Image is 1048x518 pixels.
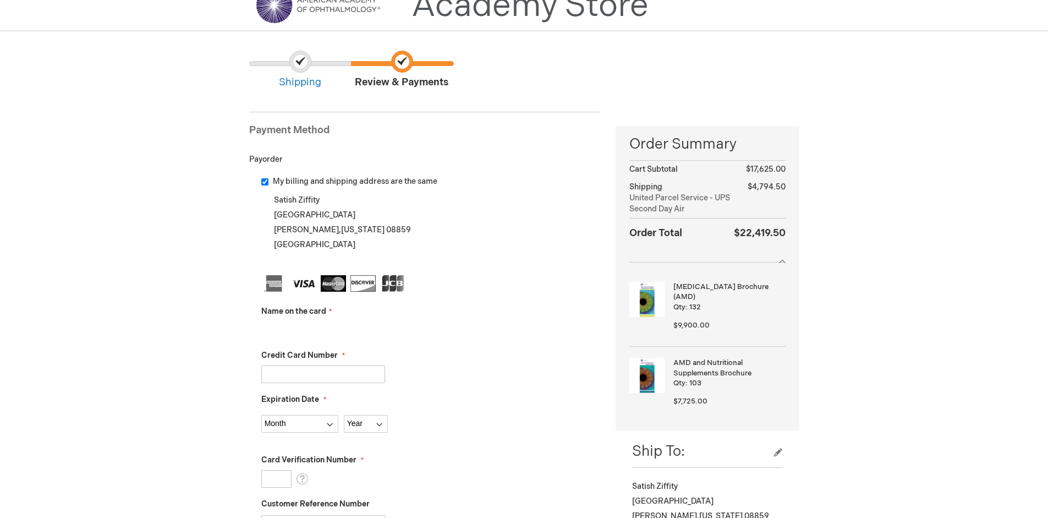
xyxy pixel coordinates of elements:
span: Qty [673,303,685,312]
span: Review & Payments [351,51,453,90]
img: Discover [350,275,376,292]
span: $9,900.00 [673,321,710,330]
span: $17,625.00 [746,165,786,174]
span: $7,725.00 [673,397,707,406]
img: JCB [380,275,405,292]
span: 132 [689,303,701,312]
span: 103 [689,379,701,388]
input: Card Verification Number [261,470,292,488]
span: Shipping [629,182,662,192]
strong: Order Total [629,225,682,241]
span: My billing and shipping address are the same [273,177,437,186]
span: $4,794.50 [748,182,786,192]
span: Credit Card Number [261,351,338,360]
img: American Express [261,275,287,292]
img: AMD and Nutritional Supplements Brochure [629,358,665,393]
span: Payorder [249,155,283,164]
span: Qty [673,379,685,388]
span: Card Verification Number [261,455,356,465]
span: $22,419.50 [734,227,786,239]
img: Age-Related Macular Degeneration Brochure (AMD) [629,282,665,317]
input: Credit Card Number [261,366,385,383]
strong: AMD and Nutritional Supplements Brochure [673,358,782,378]
img: Visa [291,275,316,292]
div: Payment Method [249,123,600,143]
span: Customer Reference Number [261,499,370,509]
div: Satish Ziffity [GEOGRAPHIC_DATA] [PERSON_NAME] , 08859 [GEOGRAPHIC_DATA] [261,193,600,267]
th: Cart Subtotal [629,161,733,179]
span: [US_STATE] [341,225,385,235]
span: United Parcel Service - UPS Second Day Air [629,193,733,215]
span: Order Summary [629,134,785,160]
img: MasterCard [321,275,346,292]
strong: [MEDICAL_DATA] Brochure (AMD) [673,282,782,302]
span: Ship To: [632,443,685,460]
span: Shipping [249,51,351,90]
span: Expiration Date [261,395,319,404]
span: Name on the card [261,307,326,316]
